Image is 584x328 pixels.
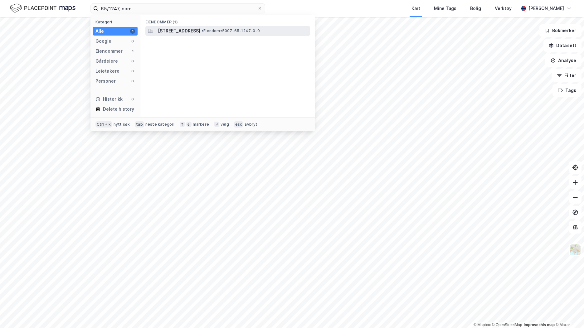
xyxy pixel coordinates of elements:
[140,15,315,26] div: Eiendommer (1)
[492,323,522,327] a: OpenStreetMap
[245,122,257,127] div: avbryt
[114,122,130,127] div: nytt søk
[130,49,135,54] div: 1
[234,121,244,128] div: esc
[202,28,203,33] span: •
[202,28,260,33] span: Eiendom • 5007-65-1247-0-0
[130,97,135,102] div: 0
[411,5,420,12] div: Kart
[539,24,582,37] button: Bokmerker
[95,77,116,85] div: Personer
[95,57,118,65] div: Gårdeiere
[553,298,584,328] div: Kontrollprogram for chat
[130,59,135,64] div: 0
[543,39,582,52] button: Datasett
[103,105,134,113] div: Delete history
[130,29,135,34] div: 1
[95,121,112,128] div: Ctrl + k
[95,20,138,24] div: Kategori
[145,122,175,127] div: neste kategori
[95,47,123,55] div: Eiendommer
[434,5,456,12] div: Mine Tags
[495,5,512,12] div: Verktøy
[95,27,104,35] div: Alle
[95,67,119,75] div: Leietakere
[193,122,209,127] div: markere
[569,244,581,256] img: Z
[95,37,111,45] div: Google
[95,95,123,103] div: Historikk
[524,323,555,327] a: Improve this map
[98,4,257,13] input: Søk på adresse, matrikkel, gårdeiere, leietakere eller personer
[130,39,135,44] div: 0
[553,298,584,328] iframe: Chat Widget
[552,84,582,97] button: Tags
[470,5,481,12] div: Bolig
[10,3,75,14] img: logo.f888ab2527a4732fd821a326f86c7f29.svg
[221,122,229,127] div: velg
[135,121,144,128] div: tab
[130,69,135,74] div: 0
[474,323,491,327] a: Mapbox
[528,5,564,12] div: [PERSON_NAME]
[158,27,200,35] span: [STREET_ADDRESS]
[130,79,135,84] div: 0
[552,69,582,82] button: Filter
[545,54,582,67] button: Analyse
